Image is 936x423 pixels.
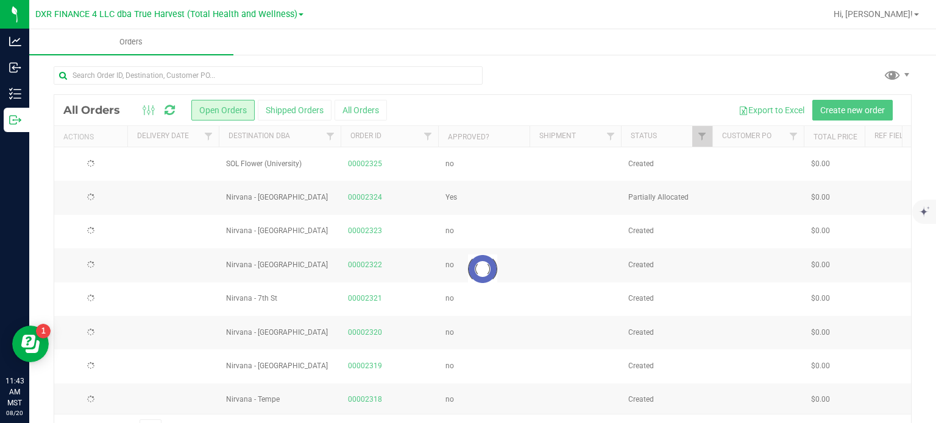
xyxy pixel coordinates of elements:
input: Search Order ID, Destination, Customer PO... [54,66,483,85]
iframe: Resource center [12,326,49,362]
inline-svg: Analytics [9,35,21,47]
inline-svg: Inventory [9,88,21,100]
a: Orders [29,29,233,55]
span: Hi, [PERSON_NAME]! [834,9,913,19]
span: DXR FINANCE 4 LLC dba True Harvest (Total Health and Wellness) [35,9,297,19]
inline-svg: Inbound [9,61,21,74]
iframe: Resource center unread badge [36,324,51,338]
span: Orders [103,37,159,47]
p: 08/20 [5,408,24,418]
p: 11:43 AM MST [5,376,24,408]
inline-svg: Outbound [9,114,21,126]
